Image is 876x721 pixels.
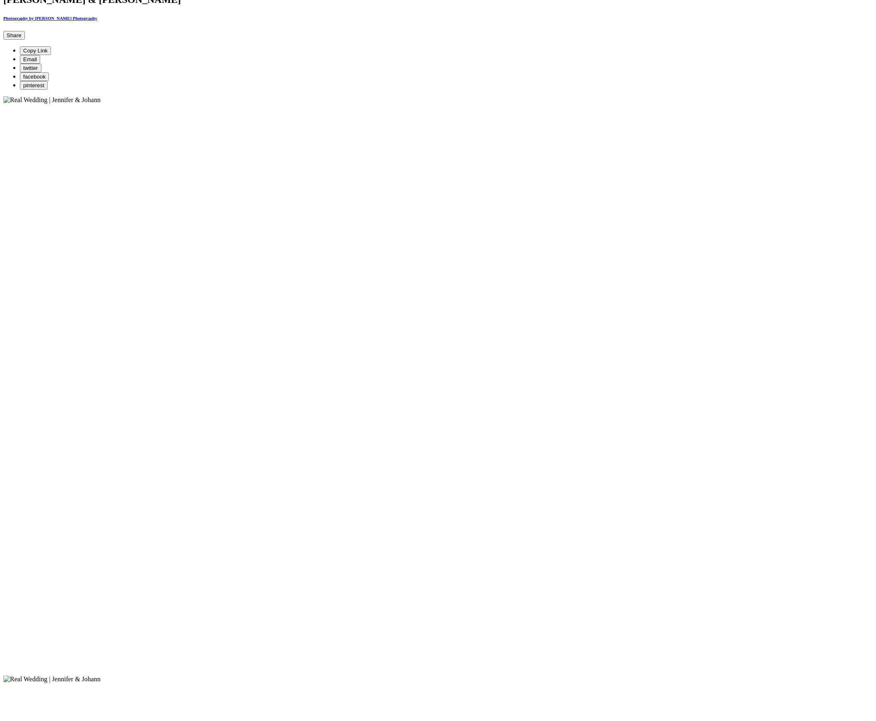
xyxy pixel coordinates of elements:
button: facebook [20,72,49,81]
img: Real Wedding | Jennifer & Johann [3,676,101,683]
ul: Share [3,46,873,90]
button: pinterest [20,81,48,90]
a: Photography by [PERSON_NAME] Photography [3,16,97,21]
button: Share [3,31,25,40]
img: Real Wedding | Jennifer & Johann [3,96,101,104]
button: Copy Link [20,46,51,55]
button: Email [20,55,40,64]
button: twitter [20,64,41,72]
span: Share [7,32,22,38]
